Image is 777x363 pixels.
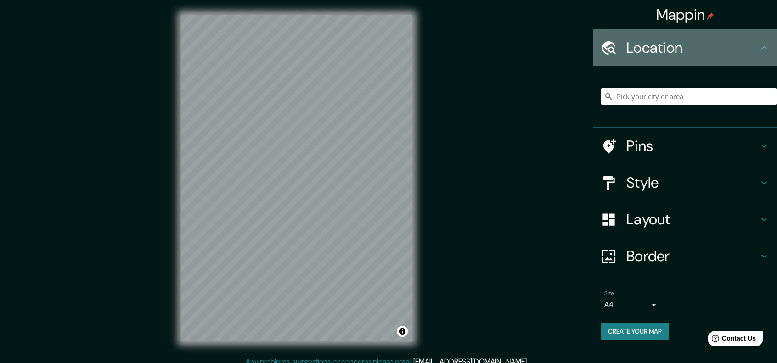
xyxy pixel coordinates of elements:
div: Layout [593,201,777,238]
iframe: Help widget launcher [695,327,767,353]
button: Create your map [601,323,669,340]
div: Border [593,238,777,274]
input: Pick your city or area [601,88,777,105]
h4: Layout [626,210,759,229]
label: Size [604,290,614,297]
canvas: Map [181,15,412,341]
div: Pins [593,128,777,164]
div: Location [593,29,777,66]
h4: Style [626,173,759,192]
h4: Border [626,247,759,265]
h4: Location [626,39,759,57]
h4: Mappin [656,6,715,24]
h4: Pins [626,137,759,155]
div: A4 [604,297,659,312]
img: pin-icon.png [707,12,714,20]
div: Style [593,164,777,201]
button: Toggle attribution [397,326,408,337]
